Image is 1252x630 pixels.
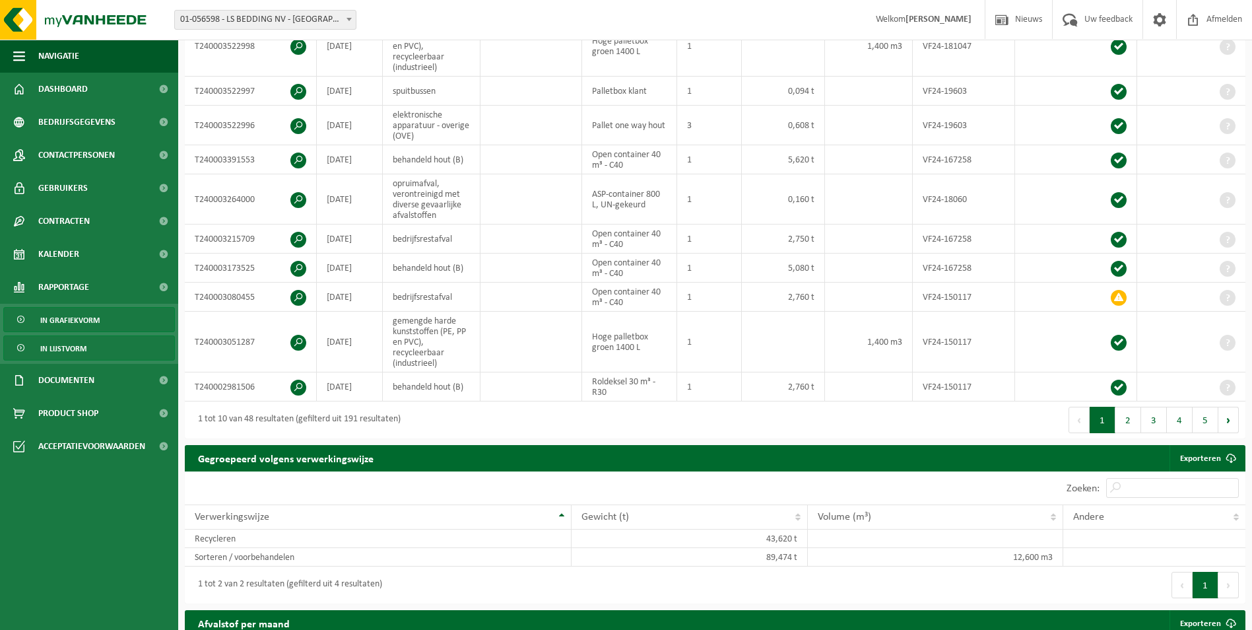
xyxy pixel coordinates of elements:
[742,254,824,283] td: 5,080 t
[1069,407,1090,433] button: Previous
[317,283,383,312] td: [DATE]
[582,174,677,225] td: ASP-container 800 L, UN-gekeurd
[38,172,88,205] span: Gebruikers
[913,106,1015,145] td: VF24-19603
[1193,407,1218,433] button: 5
[383,372,480,402] td: behandeld hout (B)
[40,336,86,361] span: In lijstvorm
[825,16,913,77] td: 1,400 m3
[383,312,480,372] td: gemengde harde kunststoffen (PE, PP en PVC), recycleerbaar (industrieel)
[317,174,383,225] td: [DATE]
[913,145,1015,174] td: VF24-167258
[317,77,383,106] td: [DATE]
[175,11,356,29] span: 01-056598 - LS BEDDING NV - MALDEGEM
[1218,407,1239,433] button: Next
[742,145,824,174] td: 5,620 t
[582,254,677,283] td: Open container 40 m³ - C40
[38,73,88,106] span: Dashboard
[677,77,742,106] td: 1
[195,512,269,522] span: Verwerkingswijze
[383,145,480,174] td: behandeld hout (B)
[383,77,480,106] td: spuitbussen
[582,106,677,145] td: Pallet one way hout
[818,512,871,522] span: Volume (m³)
[913,16,1015,77] td: VF24-181047
[185,145,317,174] td: T240003391553
[677,372,742,402] td: 1
[742,372,824,402] td: 2,760 t
[383,174,480,225] td: opruimafval, verontreinigd met diverse gevaarlijke afvalstoffen
[677,283,742,312] td: 1
[38,397,98,430] span: Product Shop
[185,372,317,402] td: T240002981506
[317,225,383,254] td: [DATE]
[185,106,317,145] td: T240003522996
[572,548,808,567] td: 89,474 t
[1218,572,1239,598] button: Next
[38,139,115,172] span: Contactpersonen
[677,312,742,372] td: 1
[38,238,79,271] span: Kalender
[677,174,742,225] td: 1
[572,530,808,548] td: 43,620 t
[317,16,383,77] td: [DATE]
[1067,483,1100,494] label: Zoeken:
[38,271,89,304] span: Rapportage
[191,408,401,432] div: 1 tot 10 van 48 resultaten (gefilterd uit 191 resultaten)
[185,16,317,77] td: T240003522998
[317,372,383,402] td: [DATE]
[383,16,480,77] td: gemengde harde kunststoffen (PE, PP en PVC), recycleerbaar (industrieel)
[1115,407,1141,433] button: 2
[185,445,387,471] h2: Gegroepeerd volgens verwerkingswijze
[582,145,677,174] td: Open container 40 m³ - C40
[185,77,317,106] td: T240003522997
[185,312,317,372] td: T240003051287
[383,106,480,145] td: elektronische apparatuur - overige (OVE)
[677,254,742,283] td: 1
[317,106,383,145] td: [DATE]
[913,225,1015,254] td: VF24-167258
[1170,445,1244,472] a: Exporteren
[582,283,677,312] td: Open container 40 m³ - C40
[317,312,383,372] td: [DATE]
[185,174,317,225] td: T240003264000
[913,312,1015,372] td: VF24-150117
[38,205,90,238] span: Contracten
[742,77,824,106] td: 0,094 t
[582,312,677,372] td: Hoge palletbox groen 1400 L
[825,312,913,372] td: 1,400 m3
[185,225,317,254] td: T240003215709
[742,106,824,145] td: 0,608 t
[582,372,677,402] td: Roldeksel 30 m³ - R30
[1090,407,1115,433] button: 1
[38,40,79,73] span: Navigatie
[582,225,677,254] td: Open container 40 m³ - C40
[913,174,1015,225] td: VF24-18060
[677,16,742,77] td: 1
[1167,407,1193,433] button: 4
[383,283,480,312] td: bedrijfsrestafval
[1073,512,1104,522] span: Andere
[40,308,100,333] span: In grafiekvorm
[174,10,356,30] span: 01-056598 - LS BEDDING NV - MALDEGEM
[317,254,383,283] td: [DATE]
[185,283,317,312] td: T240003080455
[742,225,824,254] td: 2,750 t
[38,106,115,139] span: Bedrijfsgegevens
[317,145,383,174] td: [DATE]
[677,145,742,174] td: 1
[1171,572,1193,598] button: Previous
[913,372,1015,402] td: VF24-150117
[582,77,677,106] td: Palletbox klant
[742,283,824,312] td: 2,760 t
[38,430,145,463] span: Acceptatievoorwaarden
[677,106,742,145] td: 3
[1141,407,1167,433] button: 3
[185,254,317,283] td: T240003173525
[383,254,480,283] td: behandeld hout (B)
[581,512,629,522] span: Gewicht (t)
[185,548,572,567] td: Sorteren / voorbehandelen
[677,225,742,254] td: 1
[383,225,480,254] td: bedrijfsrestafval
[906,15,972,24] strong: [PERSON_NAME]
